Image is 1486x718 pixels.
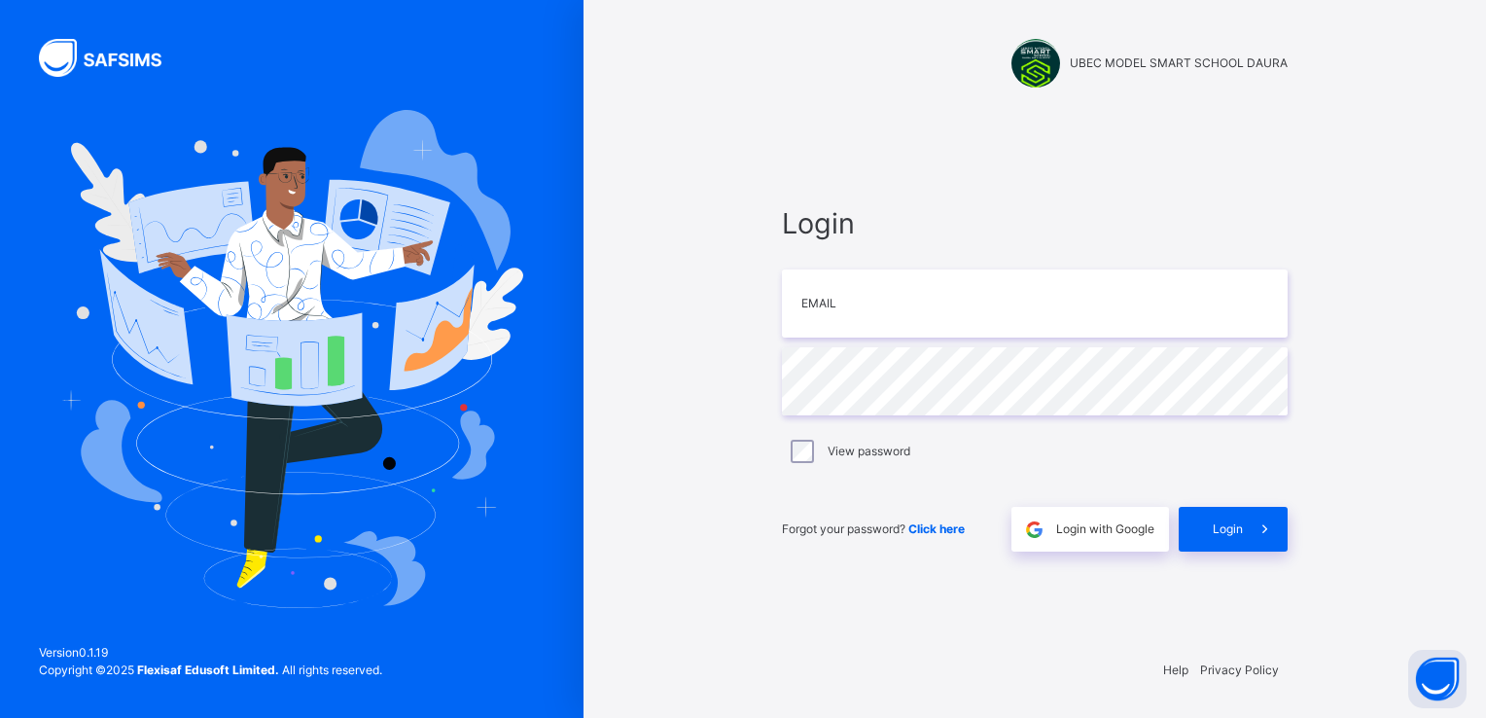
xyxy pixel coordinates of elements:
[1163,663,1188,677] a: Help
[39,39,185,77] img: SAFSIMS Logo
[1213,521,1243,538] span: Login
[908,521,965,536] a: Click here
[782,521,965,536] span: Forgot your password?
[1200,663,1279,677] a: Privacy Policy
[39,663,382,677] span: Copyright © 2025 All rights reserved.
[60,110,523,608] img: Hero Image
[39,644,382,662] span: Version 0.1.19
[1070,54,1288,72] span: UBEC MODEL SMART SCHOOL DAURA
[782,202,1288,244] span: Login
[1023,519,1045,541] img: google.396cfc9801f0270233282035f929180a.svg
[828,443,910,460] label: View password
[1408,650,1467,708] button: Open asap
[1056,521,1154,538] span: Login with Google
[137,663,279,677] strong: Flexisaf Edusoft Limited.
